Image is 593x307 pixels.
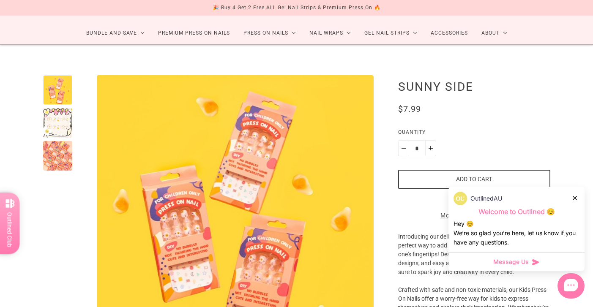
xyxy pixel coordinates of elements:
button: Plus [425,140,436,156]
div: 🎉 Buy 4 Get 2 Free ALL Gel Nail Strips & Premium Press On 🔥 [213,3,381,12]
label: Quantity [398,128,550,140]
a: Accessories [424,22,475,44]
img: data:image/png;base64,iVBORw0KGgoAAAANSUhEUgAAACQAAAAkCAYAAADhAJiYAAAAAXNSR0IArs4c6QAAArxJREFUWEf... [454,192,467,205]
a: More payment options [398,211,550,220]
p: OutlinedAU [470,194,502,203]
span: Message Us [493,258,529,266]
p: Welcome to Outlined 😊 [454,207,579,216]
a: Premium Press On Nails [151,22,237,44]
div: Hey 😊 We‘re so glad you’re here, let us know if you have any questions. [454,219,579,247]
a: Bundle and Save [79,22,151,44]
button: Add to cart [398,170,550,189]
a: About [475,22,514,44]
a: Nail Wraps [303,22,358,44]
a: Gel Nail Strips [358,22,424,44]
button: Minus [398,140,409,156]
a: Press On Nails [237,22,303,44]
h1: Sunny Side [398,79,550,94]
span: $7.99 [398,104,421,114]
